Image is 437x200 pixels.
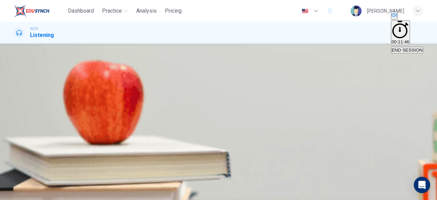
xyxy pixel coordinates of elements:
span: Analysis [136,7,157,15]
img: EduSynch logo [14,4,50,18]
span: IELTS [30,26,38,31]
div: Mute [391,12,423,20]
button: 00:11:46 [391,20,410,45]
div: Hide [391,20,423,46]
div: [PERSON_NAME] [367,7,404,15]
span: END SESSION [392,48,423,53]
img: Profile picture [351,5,362,16]
div: Open Intercom Messenger [414,177,430,193]
span: Practice [102,7,122,15]
a: EduSynch logo [14,4,65,18]
span: 00:11:46 [392,39,409,44]
img: en [301,9,309,14]
span: Dashboard [68,7,94,15]
span: Pricing [165,7,182,15]
button: Analysis [133,5,159,17]
button: Pricing [162,5,184,17]
button: END SESSION [391,47,423,53]
button: Practice [99,5,131,17]
h1: Listening [30,31,54,39]
button: Dashboard [65,5,97,17]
